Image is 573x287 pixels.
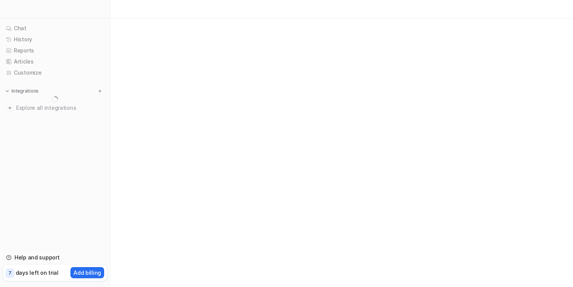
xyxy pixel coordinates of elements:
button: Integrations [3,87,41,95]
a: Chat [3,23,107,34]
a: Customize [3,67,107,78]
p: Integrations [11,88,39,94]
button: Add billing [70,267,104,278]
a: Reports [3,45,107,56]
a: History [3,34,107,45]
img: menu_add.svg [97,88,103,94]
a: Articles [3,56,107,67]
p: 7 [8,270,11,277]
span: Explore all integrations [16,102,104,114]
img: explore all integrations [6,104,14,112]
a: Help and support [3,252,107,263]
img: expand menu [5,88,10,94]
a: Explore all integrations [3,103,107,113]
p: days left on trial [16,269,59,277]
p: Add billing [73,269,101,277]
